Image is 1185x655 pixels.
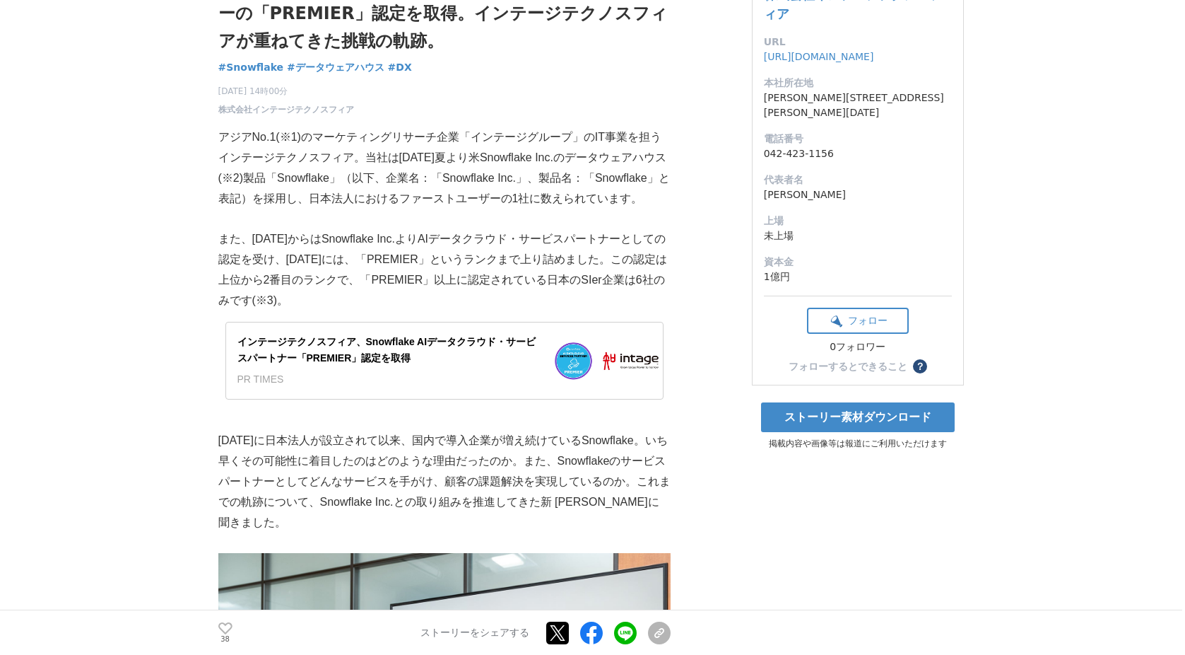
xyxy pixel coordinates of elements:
[761,402,955,432] a: ストーリー素材ダウンロード
[218,60,284,75] a: #Snowflake
[218,431,671,533] p: [DATE]に日本法人が設立されて以来、国内で導入企業が増え続けているSnowflake。いち早くその可能性に着目したのはどのような理由だったのか。また、Snowflakeのサービスパートナーと...
[388,60,412,75] a: #DX
[764,132,952,146] dt: 電話番号
[789,361,907,371] div: フォローするとできること
[807,341,909,354] div: 0フォロワー
[764,187,952,202] dd: [PERSON_NAME]
[764,35,952,50] dt: URL
[225,322,664,399] a: インテージテクノスフィア、Snowflake AIデータクラウド・サービスパートナー「PREMIER」認定を取得PR TIMES
[388,61,412,74] span: #DX
[218,61,284,74] span: #Snowflake
[764,76,952,91] dt: 本社所在地
[915,361,925,371] span: ？
[218,103,354,116] a: 株式会社インテージテクノスフィア
[807,308,909,334] button: フォロー
[287,60,384,75] a: #データウェアハウス
[420,627,529,639] p: ストーリーをシェアする
[764,173,952,187] dt: 代表者名
[764,91,952,120] dd: [PERSON_NAME][STREET_ADDRESS][PERSON_NAME][DATE]
[218,636,232,643] p: 38
[764,228,952,243] dd: 未上場
[764,269,952,284] dd: 1億円
[764,214,952,228] dt: 上場
[237,371,538,387] div: PR TIMES
[287,61,384,74] span: #データウェアハウス
[218,85,354,98] span: [DATE] 14時00分
[764,51,874,62] a: [URL][DOMAIN_NAME]
[913,359,927,373] button: ？
[218,229,671,311] p: また、[DATE]からはSnowflake Inc.よりAIデータクラウド・サービスパートナーとしての認定を受け、[DATE]には、「PREMIER」というランクまで上り詰めました。この認定は上...
[237,334,538,366] div: インテージテクノスフィア、Snowflake AIデータクラウド・サービスパートナー「PREMIER」認定を取得
[218,127,671,209] p: アジアNo.1(※1)のマーケティングリサーチ企業「インテージグループ」のIT事業を担うインテージテクノスフィア。当社は[DATE]夏より米Snowflake Inc.のデータウェアハウス(※2...
[764,146,952,161] dd: 042-423-1156
[752,438,964,450] p: 掲載内容や画像等は報道にご利用いただけます
[764,255,952,269] dt: 資本金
